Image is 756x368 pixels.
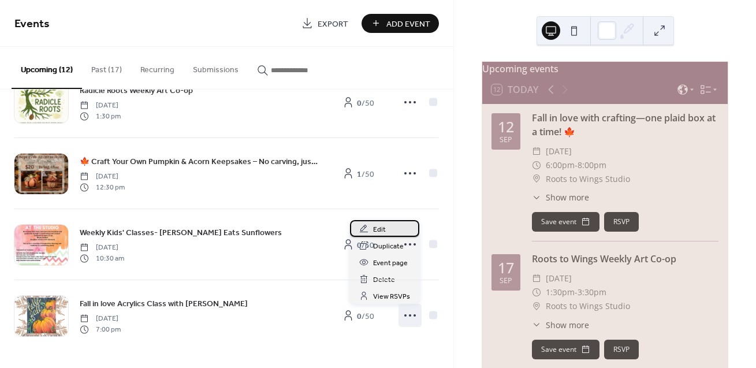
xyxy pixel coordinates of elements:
a: Export [293,14,357,33]
button: Past (17) [82,47,131,88]
span: 🍁 Craft Your Own Pumpkin & Acorn Keepsakes – No carving, just creating!" [80,156,318,168]
span: Roots to Wings Studio [546,299,630,313]
a: 0/50 [329,235,387,254]
a: Fall in love Acrylics Class with [PERSON_NAME] [80,297,248,310]
button: ​Show more [532,319,589,331]
span: / 50 [357,310,374,322]
span: Add Event [386,18,430,30]
div: Sep [500,277,512,285]
span: Fall in love Acrylics Class with [PERSON_NAME] [80,298,248,310]
button: RSVP [604,340,639,359]
a: 0/50 [329,93,387,112]
span: - [575,285,578,299]
span: [DATE] [546,144,572,158]
div: Fall in love with crafting—one plaid box at a time! 🍁 [532,111,718,139]
div: ​ [532,272,541,285]
button: Add Event [362,14,439,33]
a: 0/50 [329,306,387,325]
div: 17 [498,261,514,275]
div: 12 [498,120,514,134]
span: Radicle Roots Weekly Art Co-op [80,85,193,97]
span: 1:30 pm [80,111,121,121]
span: Weekly Kids' Classes- [PERSON_NAME] Eats Sunflowers [80,227,282,239]
span: [DATE] [80,172,125,182]
div: ​ [532,299,541,313]
span: [DATE] [80,243,124,253]
span: / 50 [357,168,374,180]
button: Save event [532,212,599,232]
div: ​ [532,285,541,299]
a: 🍁 Craft Your Own Pumpkin & Acorn Keepsakes – No carving, just creating!" [80,155,318,168]
span: [DATE] [80,101,121,111]
span: 10:30 am [80,253,124,263]
span: 8:00pm [578,158,606,172]
div: Roots to Wings Weekly Art Co-op [532,252,718,266]
b: 1 [357,166,362,182]
div: Upcoming events [482,62,728,76]
button: Recurring [131,47,184,88]
b: 0 [357,308,362,324]
span: [DATE] [80,314,121,324]
span: Events [14,13,50,35]
button: Upcoming (12) [12,47,82,89]
a: 1/50 [329,164,387,183]
a: Radicle Roots Weekly Art Co-op [80,84,193,97]
b: 0 [357,95,362,111]
button: Submissions [184,47,248,88]
button: ​Show more [532,191,589,203]
span: Show more [546,191,589,203]
div: Sep [500,136,512,144]
a: Weekly Kids' Classes- [PERSON_NAME] Eats Sunflowers [80,226,282,239]
span: Show more [546,319,589,331]
div: ​ [532,172,541,186]
div: ​ [532,144,541,158]
div: ​ [532,191,541,203]
span: [DATE] [546,272,572,285]
span: 12:30 pm [80,182,125,192]
span: 7:00 pm [80,324,121,334]
span: Roots to Wings Studio [546,172,630,186]
button: Save event [532,340,599,359]
span: 1:30pm [546,285,575,299]
span: / 50 [357,97,374,109]
span: 3:30pm [578,285,606,299]
button: RSVP [604,212,639,232]
div: ​ [532,319,541,331]
span: Export [318,18,348,30]
span: - [575,158,578,172]
div: ​ [532,158,541,172]
b: 0 [357,237,362,253]
span: 6:00pm [546,158,575,172]
span: / 50 [357,239,374,251]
